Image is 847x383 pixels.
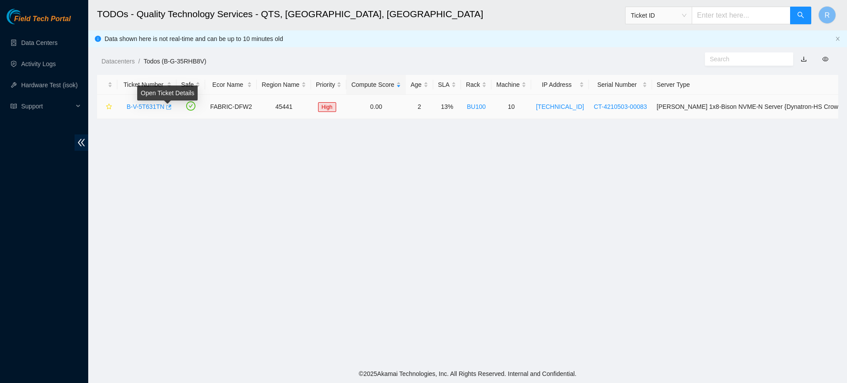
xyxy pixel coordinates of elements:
td: 45441 [257,95,311,119]
button: star [102,100,112,114]
span: High [318,102,336,112]
span: R [825,10,830,21]
span: close [835,36,840,41]
span: Support [21,97,73,115]
a: Datacenters [101,58,135,65]
a: CT-4210503-00083 [594,103,647,110]
span: Ticket ID [631,9,686,22]
button: search [790,7,811,24]
td: 2 [406,95,433,119]
button: close [835,36,840,42]
td: 13% [433,95,461,119]
img: Akamai Technologies [7,9,45,24]
a: Akamai TechnologiesField Tech Portal [7,16,71,27]
a: Todos (B-G-35RHB8V) [143,58,206,65]
a: Data Centers [21,39,57,46]
button: download [794,52,813,66]
a: B-V-5T631TN [127,103,165,110]
span: read [11,103,17,109]
span: double-left [75,134,88,151]
a: BU100 [467,103,486,110]
input: Search [710,54,781,64]
span: eye [822,56,828,62]
a: download [801,56,807,63]
td: 0.00 [346,95,405,119]
td: FABRIC-DFW2 [205,95,257,119]
td: 10 [491,95,531,119]
a: [TECHNICAL_ID] [536,103,584,110]
input: Enter text here... [692,7,791,24]
span: search [797,11,804,20]
span: Field Tech Portal [14,15,71,23]
a: Hardware Test (isok) [21,82,78,89]
footer: © 2025 Akamai Technologies, Inc. All Rights Reserved. Internal and Confidential. [88,364,847,383]
span: check-circle [186,101,195,111]
span: star [106,104,112,111]
a: Activity Logs [21,60,56,67]
button: R [818,6,836,24]
span: / [138,58,140,65]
